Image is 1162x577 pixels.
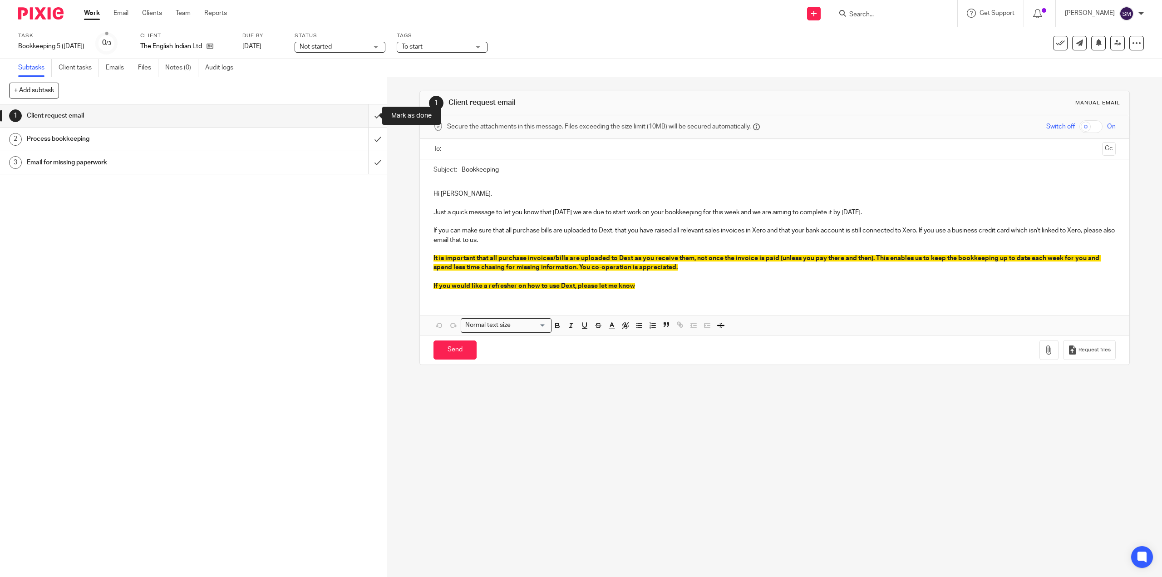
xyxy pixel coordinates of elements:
[165,59,198,77] a: Notes (0)
[138,59,158,77] a: Files
[402,44,423,50] span: To start
[18,42,84,51] div: Bookkeeping 5 (Friday)
[448,98,794,108] h1: Client request email
[9,83,59,98] button: + Add subtask
[1102,142,1116,156] button: Cc
[106,59,131,77] a: Emails
[397,32,487,39] label: Tags
[1078,346,1111,354] span: Request files
[176,9,191,18] a: Team
[848,11,930,19] input: Search
[27,109,248,123] h1: Client request email
[980,10,1014,16] span: Get Support
[433,144,443,153] label: To:
[461,318,551,332] div: Search for option
[513,321,546,330] input: Search for option
[242,32,283,39] label: Due by
[1065,9,1115,18] p: [PERSON_NAME]
[113,9,128,18] a: Email
[463,321,512,330] span: Normal text size
[433,255,1101,271] span: It is important that all purchase invoices/bills are uploaded to Dext as you receive them, not on...
[140,42,202,51] p: The English Indian Ltd
[1119,6,1134,21] img: svg%3E
[205,59,240,77] a: Audit logs
[84,9,100,18] a: Work
[18,59,52,77] a: Subtasks
[242,43,261,49] span: [DATE]
[433,208,1115,217] p: Just a quick message to let you know that [DATE] we are due to start work on your bookkeeping for...
[429,96,443,110] div: 1
[295,32,385,39] label: Status
[140,32,231,39] label: Client
[1046,122,1075,131] span: Switch off
[433,189,1115,198] p: Hi [PERSON_NAME],
[18,7,64,20] img: Pixie
[433,165,457,174] label: Subject:
[142,9,162,18] a: Clients
[18,42,84,51] div: Bookkeeping 5 ([DATE])
[106,41,111,46] small: /3
[1107,122,1116,131] span: On
[433,340,477,360] input: Send
[9,156,22,169] div: 3
[204,9,227,18] a: Reports
[59,59,99,77] a: Client tasks
[102,38,111,48] div: 0
[447,122,751,131] span: Secure the attachments in this message. Files exceeding the size limit (10MB) will be secured aut...
[18,32,84,39] label: Task
[27,156,248,169] h1: Email for missing paperwork
[433,283,635,289] span: If you would like a refresher on how to use Dext, please let me know
[433,226,1115,245] p: If you can make sure that all purchase bills are uploaded to Dext, that you have raised all relev...
[27,132,248,146] h1: Process bookkeeping
[9,133,22,146] div: 2
[1063,340,1116,360] button: Request files
[9,109,22,122] div: 1
[1075,99,1120,107] div: Manual email
[300,44,332,50] span: Not started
